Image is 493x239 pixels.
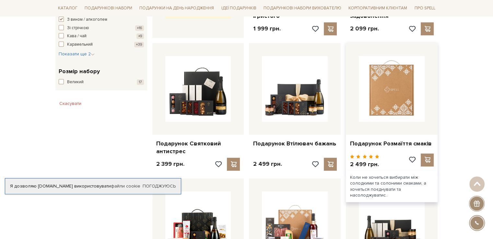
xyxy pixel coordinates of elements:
a: Подарунок Втілювач бажань [253,140,337,147]
a: Ідеї подарунків [218,3,259,13]
a: Подарункові набори вихователю [261,3,344,14]
span: Зі стрічкою [67,25,89,31]
button: Карамельний +39 [59,41,144,48]
div: Коли не хочеться вибирати між солодкими та солоними смаками, а хочеться поєднувати та насолоджува... [346,171,438,202]
span: Карамельний [67,41,93,48]
a: Подарункові набори [82,3,135,13]
button: З вином / алкоголем [59,17,144,23]
p: 2 099 грн. [350,25,379,32]
span: +16 [135,25,144,31]
span: Розмір набору [59,67,100,76]
p: 2 499 грн. [350,161,379,168]
p: 2 399 грн. [156,160,184,168]
span: 17 [137,79,144,85]
span: Кава / чай [67,33,87,40]
span: +9 [136,33,144,39]
button: Показати ще 2 [59,51,95,57]
button: Скасувати [55,98,85,109]
a: файли cookie [111,183,140,189]
span: Великий [67,79,84,85]
a: Погоджуюсь [143,183,176,189]
button: Зі стрічкою +16 [59,25,144,31]
a: Каталог [55,3,80,13]
button: Великий 17 [59,79,144,85]
a: Подарунки на День народження [137,3,217,13]
p: 2 499 грн. [253,160,282,168]
a: Корпоративним клієнтам [346,3,410,14]
span: +39 [134,42,144,47]
a: Подарунок Святковий антистрес [156,140,240,155]
p: 1 999 грн. [253,25,280,32]
button: Кава / чай +9 [59,33,144,40]
div: Я дозволяю [DOMAIN_NAME] використовувати [5,183,181,189]
span: З вином / алкоголем [67,17,107,23]
a: Подарунок Розмаїття смаків [350,140,434,147]
img: Подарунок Розмаїття смаків [359,56,425,122]
a: Про Spell [412,3,438,13]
